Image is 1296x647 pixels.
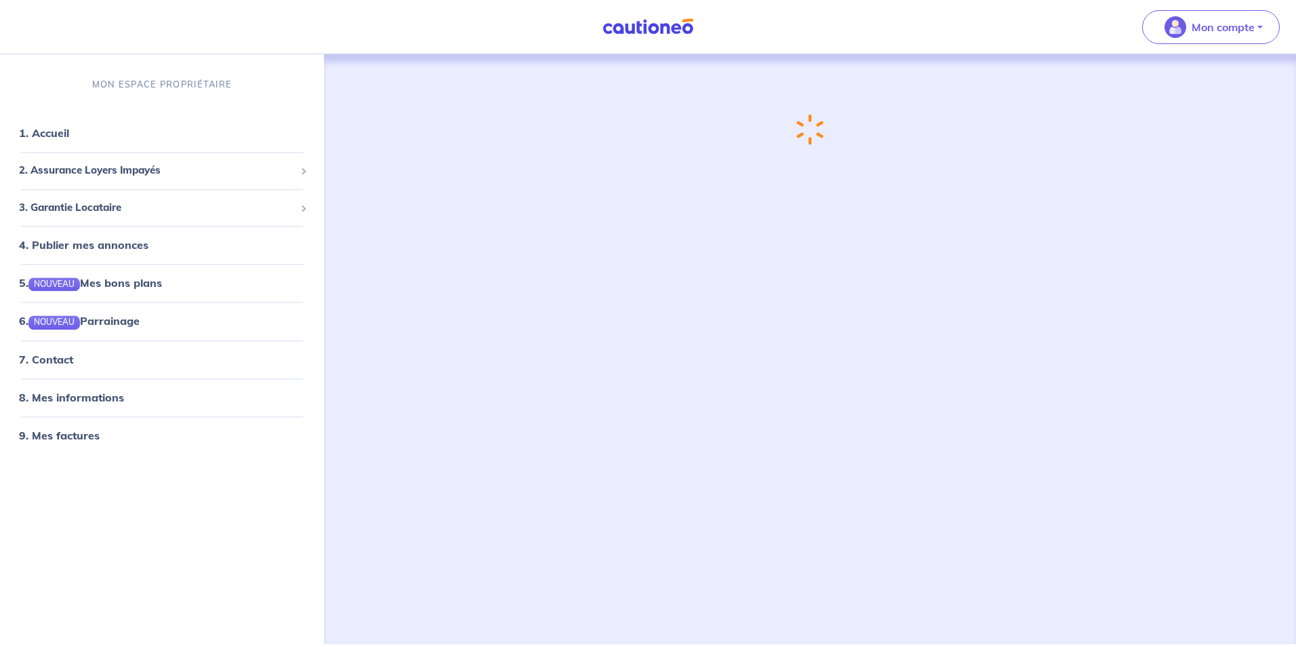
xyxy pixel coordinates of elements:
a: 1. Accueil [19,127,69,140]
div: 5.NOUVEAUMes bons plans [5,270,319,297]
div: 1. Accueil [5,120,319,147]
img: Cautioneo [597,18,699,35]
img: illu_account_valid_menu.svg [1165,16,1186,38]
span: 2. Assurance Loyers Impayés [19,163,295,179]
div: 6.NOUVEAUParrainage [5,308,319,335]
p: MON ESPACE PROPRIÉTAIRE [92,78,232,91]
p: Mon compte [1192,19,1255,35]
a: 7. Contact [19,353,73,366]
img: loading-spinner [796,114,824,145]
div: 2. Assurance Loyers Impayés [5,158,319,184]
a: 4. Publier mes annonces [19,239,148,252]
a: 5.NOUVEAUMes bons plans [19,277,162,290]
div: 8. Mes informations [5,384,319,411]
div: 7. Contact [5,346,319,373]
a: 9. Mes factures [19,429,100,442]
div: 3. Garantie Locataire [5,195,319,221]
a: 6.NOUVEAUParrainage [19,315,140,328]
a: 8. Mes informations [19,391,124,404]
div: 4. Publier mes annonces [5,232,319,259]
button: illu_account_valid_menu.svgMon compte [1142,10,1280,44]
div: 9. Mes factures [5,422,319,449]
span: 3. Garantie Locataire [19,200,295,216]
